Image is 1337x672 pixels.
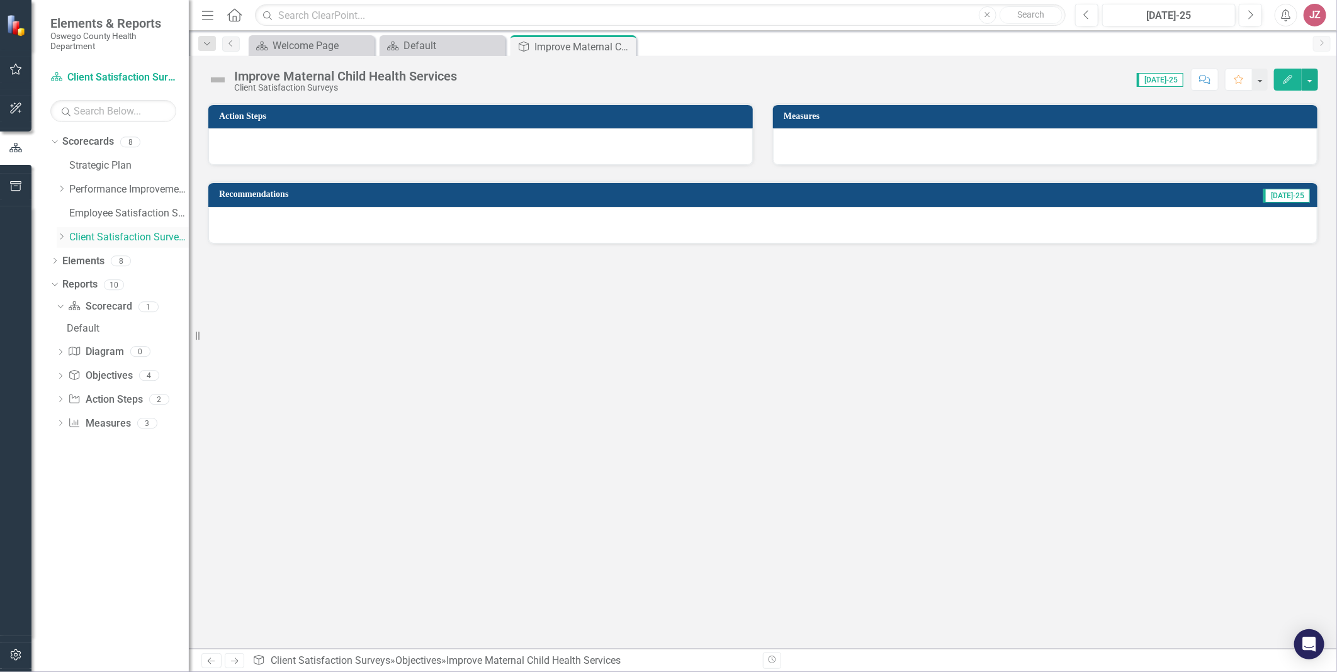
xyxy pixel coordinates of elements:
[50,31,176,52] small: Oswego County Health Department
[271,654,390,666] a: Client Satisfaction Surveys
[139,371,159,381] div: 4
[1107,8,1231,23] div: [DATE]-25
[1294,629,1324,659] div: Open Intercom Messenger
[403,38,502,53] div: Default
[64,318,189,339] a: Default
[6,13,30,37] img: ClearPoint Strategy
[149,394,169,405] div: 2
[1263,189,1310,203] span: [DATE]-25
[234,83,457,92] div: Client Satisfaction Surveys
[273,38,371,53] div: Welcome Page
[68,345,123,359] a: Diagram
[1017,9,1044,20] span: Search
[50,100,176,122] input: Search Below...
[69,230,189,245] a: Client Satisfaction Surveys
[219,111,747,121] h3: Action Steps
[395,654,441,666] a: Objectives
[104,279,124,290] div: 10
[1000,6,1063,24] button: Search
[234,69,457,83] div: Improve Maternal Child Health Services
[68,393,142,407] a: Action Steps
[1137,73,1183,87] span: [DATE]-25
[69,182,189,197] a: Performance Improvement Plans
[69,159,189,173] a: Strategic Plan
[255,4,1066,26] input: Search ClearPoint...
[62,135,114,149] a: Scorecards
[130,347,150,357] div: 0
[68,369,132,383] a: Objectives
[252,38,371,53] a: Welcome Page
[383,38,502,53] a: Default
[784,111,1311,121] h3: Measures
[1102,4,1236,26] button: [DATE]-25
[208,70,228,90] img: Not Defined
[68,300,132,314] a: Scorecard
[68,417,130,431] a: Measures
[69,206,189,221] a: Employee Satisfaction Survey
[252,654,753,668] div: » »
[62,277,98,292] a: Reports
[219,189,866,199] h3: Recommendations
[50,70,176,85] a: Client Satisfaction Surveys
[446,654,621,666] div: Improve Maternal Child Health Services
[50,16,176,31] span: Elements & Reports
[534,39,633,55] div: Improve Maternal Child Health Services
[120,137,140,147] div: 8
[1304,4,1326,26] button: JZ
[138,301,159,312] div: 1
[62,254,104,269] a: Elements
[111,255,131,266] div: 8
[67,323,189,334] div: Default
[137,418,157,428] div: 3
